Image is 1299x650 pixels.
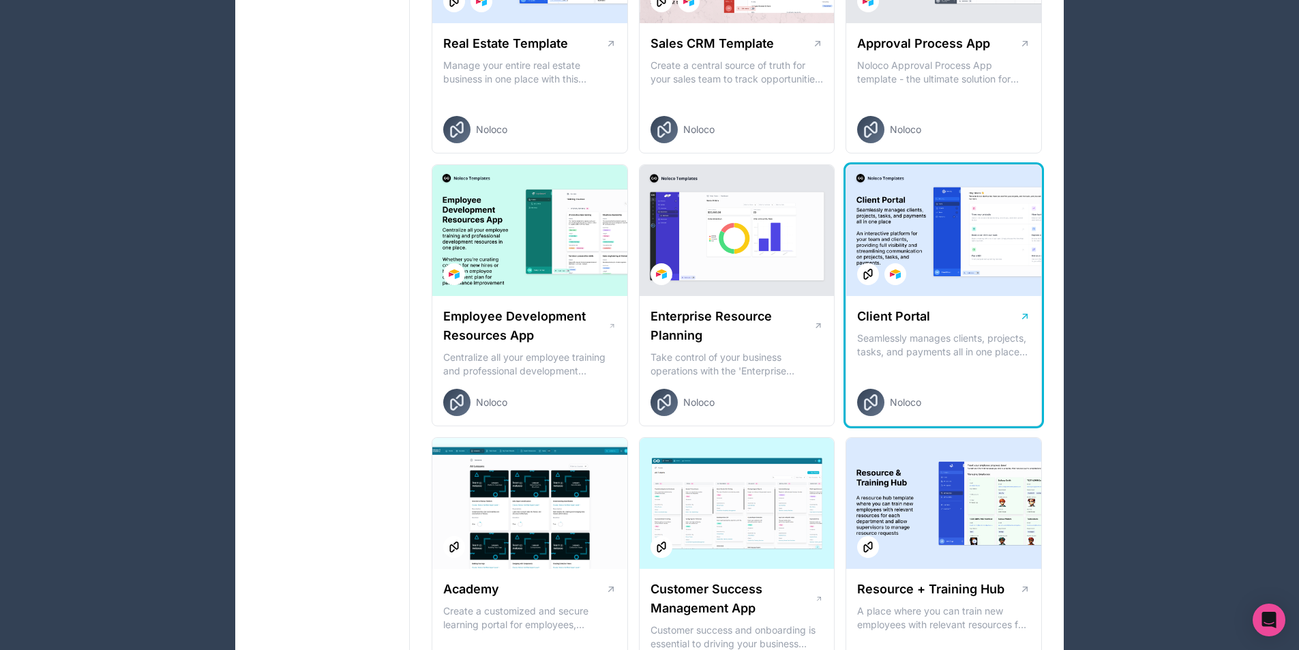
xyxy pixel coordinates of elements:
[651,307,813,345] h1: Enterprise Resource Planning
[857,34,990,53] h1: Approval Process App
[683,123,715,136] span: Noloco
[656,269,667,280] img: Airtable Logo
[443,580,499,599] h1: Academy
[651,351,824,378] p: Take control of your business operations with the 'Enterprise Resource Planning' template. This c...
[476,123,507,136] span: Noloco
[449,269,460,280] img: Airtable Logo
[890,396,921,409] span: Noloco
[443,34,568,53] h1: Real Estate Template
[890,123,921,136] span: Noloco
[443,307,608,345] h1: Employee Development Resources App
[857,604,1030,632] p: A place where you can train new employees with relevant resources for each department and allow s...
[443,59,616,86] p: Manage your entire real estate business in one place with this comprehensive real estate transact...
[476,396,507,409] span: Noloco
[857,580,1004,599] h1: Resource + Training Hub
[651,34,774,53] h1: Sales CRM Template
[683,396,715,409] span: Noloco
[1253,604,1285,636] div: Open Intercom Messenger
[857,307,930,326] h1: Client Portal
[857,59,1030,86] p: Noloco Approval Process App template - the ultimate solution for managing your employee's time of...
[651,580,816,618] h1: Customer Success Management App
[651,59,824,86] p: Create a central source of truth for your sales team to track opportunities, manage multiple acco...
[857,331,1030,359] p: Seamlessly manages clients, projects, tasks, and payments all in one place An interactive platfor...
[443,351,616,378] p: Centralize all your employee training and professional development resources in one place. Whethe...
[443,604,616,632] p: Create a customized and secure learning portal for employees, customers or partners. Organize les...
[890,269,901,280] img: Airtable Logo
